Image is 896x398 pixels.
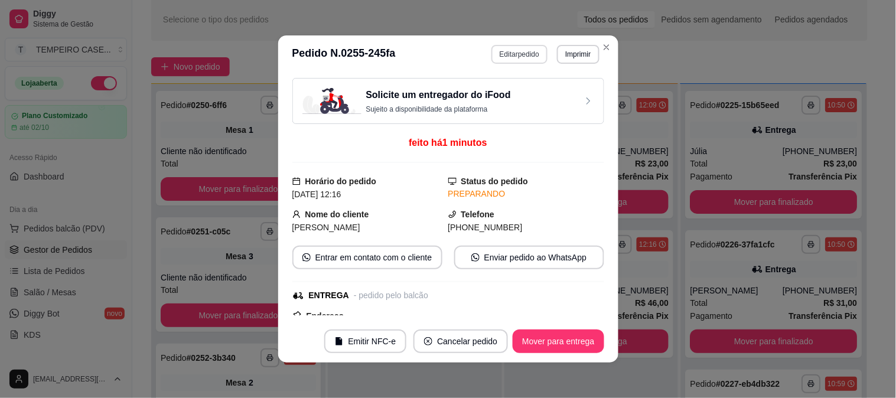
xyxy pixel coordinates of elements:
p: Sujeito a disponibilidade da plataforma [366,105,511,114]
button: Mover para entrega [513,330,604,353]
span: close-circle [424,337,432,345]
span: phone [448,210,457,218]
span: [DATE] 12:16 [292,190,341,199]
span: [PHONE_NUMBER] [448,223,523,232]
button: fileEmitir NFC-e [324,330,406,353]
button: close-circleCancelar pedido [413,330,508,353]
button: Imprimir [557,45,599,64]
button: Editarpedido [491,45,548,64]
span: desktop [448,177,457,185]
button: whats-appEntrar em contato com o cliente [292,246,442,269]
h3: Pedido N. 0255-245fa [292,45,396,64]
span: whats-app [302,253,311,262]
strong: Endereço [307,311,344,321]
div: PREPARANDO [448,188,604,200]
strong: Horário do pedido [305,177,377,186]
h3: Solicite um entregador do iFood [366,88,511,102]
button: Close [597,38,616,57]
span: feito há 1 minutos [409,138,487,148]
div: - pedido pelo balcão [354,289,428,302]
strong: Status do pedido [461,177,529,186]
button: whats-appEnviar pedido ao WhatsApp [454,246,604,269]
span: user [292,210,301,218]
span: [PERSON_NAME] [292,223,360,232]
strong: Telefone [461,210,495,219]
span: pushpin [292,311,302,320]
img: delivery-image [302,88,361,114]
span: calendar [292,177,301,185]
strong: Nome do cliente [305,210,369,219]
span: file [335,337,343,345]
span: whats-app [471,253,480,262]
div: ENTREGA [309,289,349,302]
